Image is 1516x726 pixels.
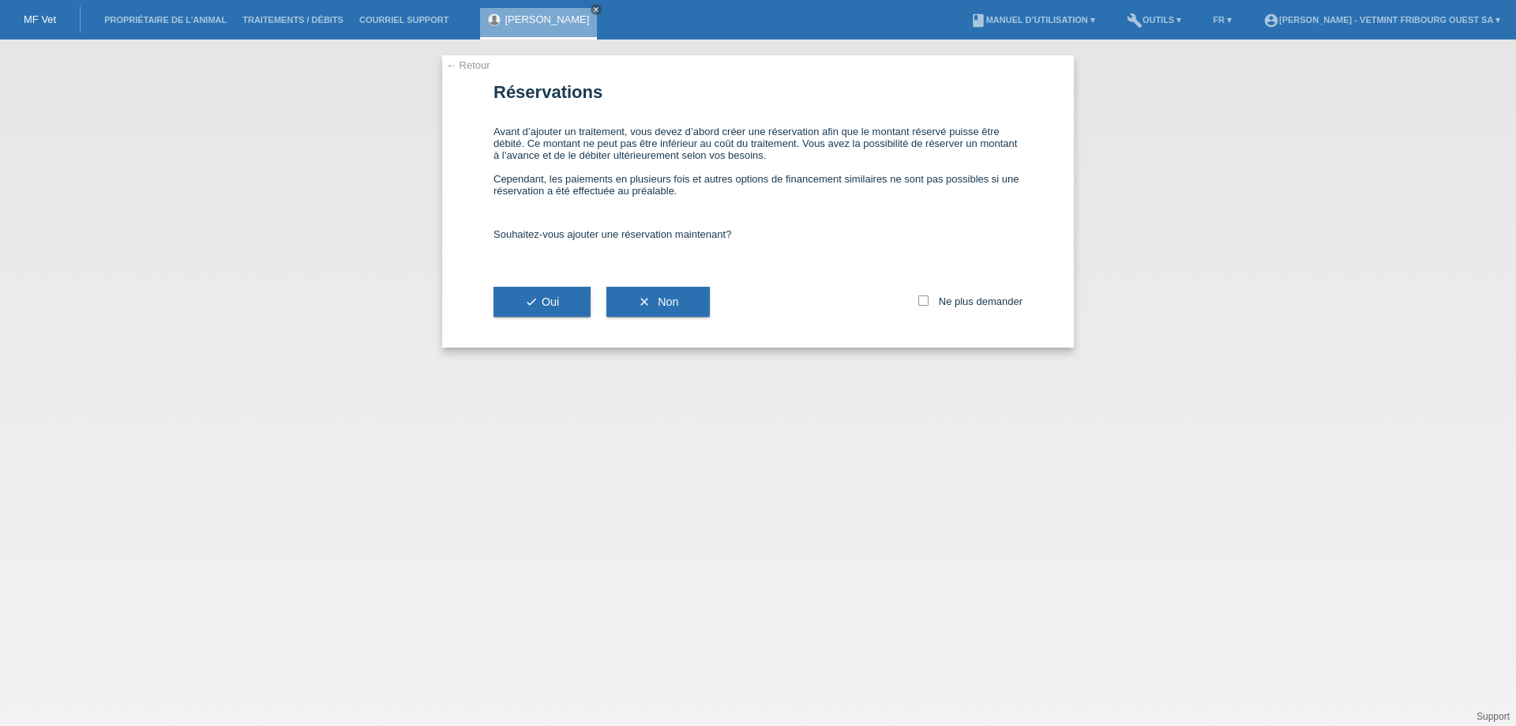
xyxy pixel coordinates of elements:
a: Propriétaire de l’animal [96,15,235,24]
button: clear Non [606,287,710,317]
button: checkOui [493,287,591,317]
a: Courriel Support [351,15,456,24]
label: Ne plus demander [918,295,1023,307]
a: bookManuel d’utilisation ▾ [963,15,1103,24]
i: close [592,6,600,13]
i: check [525,295,538,308]
a: account_circle[PERSON_NAME] - Vetmint Fribourg Ouest SA ▾ [1255,15,1508,24]
h1: Réservations [493,82,1023,102]
span: Non [658,295,678,308]
a: MF Vet [24,13,56,25]
a: buildOutils ▾ [1119,15,1189,24]
i: book [970,13,986,28]
a: FR ▾ [1205,15,1240,24]
a: ← Retour [446,59,490,71]
i: account_circle [1263,13,1279,28]
a: Traitements / débits [235,15,351,24]
i: build [1127,13,1143,28]
a: close [591,4,602,15]
a: Support [1477,711,1510,722]
a: [PERSON_NAME] [505,13,589,25]
div: Avant d’ajouter un traitement, vous devez d’abord créer une réservation afin que le montant réser... [493,110,1023,213]
div: Souhaitez-vous ajouter une réservation maintenant? [493,213,1023,256]
span: Oui [525,295,559,308]
i: clear [638,295,651,308]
